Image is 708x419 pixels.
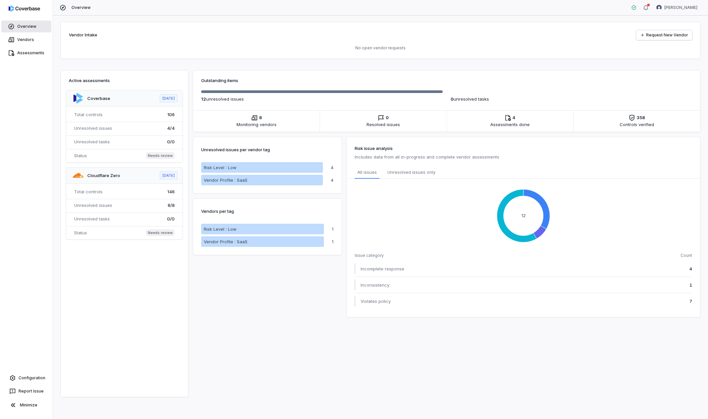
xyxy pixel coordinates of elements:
h3: Outstanding items [201,77,692,84]
text: 12 [521,213,526,218]
h3: Risk issue analysis [355,145,692,152]
span: 358 [637,115,645,121]
span: 7 [689,298,692,304]
a: Configuration [3,372,50,384]
span: 12 [201,96,206,102]
a: Vendors [1,34,51,46]
span: Overview [71,5,91,10]
p: 1 [332,240,333,244]
button: Neil Kelly avatar[PERSON_NAME] [652,3,701,13]
span: Controls verified [620,121,654,128]
button: Minimize [3,398,50,412]
span: Incomplete response [361,265,404,272]
p: 4 [331,165,333,170]
p: unresolved task s [451,96,692,102]
p: Unresolved issues per vendor tag [201,145,270,154]
span: Monitoring vendors [237,121,277,128]
p: Vendor Profile : SaaS [204,177,247,183]
span: Violates policy [361,298,391,304]
span: 0 [386,115,389,121]
p: 1 [332,227,333,231]
span: Unresolved issues only [387,169,435,176]
p: unresolved issue s [201,96,443,102]
p: Vendor Profile : SaaS [204,238,247,245]
a: Request New Vendor [636,30,692,40]
span: [PERSON_NAME] [664,5,697,10]
p: Includes data from all in-progress and complete vendor assessments [355,153,692,161]
a: Coverbase [87,96,110,101]
p: Risk Level : Low [204,164,237,171]
span: Issue category [355,253,384,258]
button: Report Issue [3,385,50,397]
span: 0 [451,96,454,102]
img: Neil Kelly avatar [656,5,662,10]
img: logo-D7KZi-bG.svg [9,5,40,12]
a: Cloudflare Zero [87,173,120,178]
span: 4 [689,265,692,272]
span: Resolved issues [367,121,400,128]
a: Assessments [1,47,51,59]
span: Assessments done [490,121,530,128]
p: Vendors per tag [201,207,234,216]
h3: Active assessments [69,77,180,84]
a: Overview [1,21,51,32]
span: Inconsistency [361,282,389,288]
span: Count [681,253,692,258]
span: All issues [357,169,377,175]
span: 8 [259,115,262,121]
h2: Vendor Intake [69,32,97,38]
span: 4 [512,115,515,121]
p: 4 [331,178,333,182]
span: 1 [689,282,692,288]
p: No open vendor requests [69,45,692,51]
p: Risk Level : Low [204,226,237,232]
